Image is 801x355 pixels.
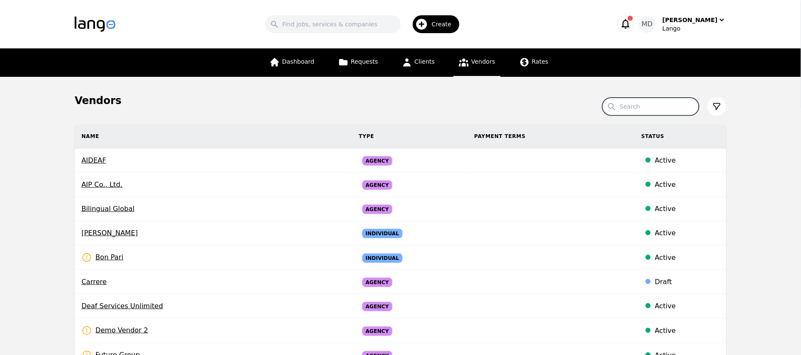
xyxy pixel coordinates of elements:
span: AIP Co., Ltd. [81,180,345,190]
a: Vendors [454,48,500,77]
a: Requests [333,48,383,77]
span: Agency [362,278,392,287]
div: Draft [655,277,720,287]
div: Active [655,301,720,311]
a: Clients [397,48,440,77]
div: Active [655,228,720,238]
h1: Vendors [75,94,121,107]
span: Individual [362,254,403,263]
span: Agency [362,180,392,190]
span: Vendors [471,58,495,65]
div: Active [655,180,720,190]
th: Type [352,124,468,149]
span: Agency [362,302,392,311]
span: MD [642,19,653,29]
span: AIDEAF [81,155,345,166]
input: Search [602,98,699,116]
button: Create [401,12,465,37]
th: Payment Terms [468,124,635,149]
span: Clients [415,58,435,65]
div: [PERSON_NAME] [663,16,718,24]
span: Agency [362,327,392,336]
span: Agency [362,205,392,214]
th: Name [75,124,352,149]
button: MD[PERSON_NAME]Lango [639,16,726,33]
span: Requests [351,58,378,65]
div: Lango [663,24,726,33]
span: Create [432,20,458,28]
span: Bilingual Global [81,204,345,214]
span: Deaf Services Unlimited [81,301,345,311]
a: Dashboard [264,48,319,77]
span: Individual [362,229,403,238]
div: Active [655,326,720,336]
span: Bon Pari [81,252,123,263]
span: [PERSON_NAME] [81,228,345,238]
div: Active [655,204,720,214]
img: Logo [75,17,115,32]
span: Agency [362,156,392,166]
div: Active [655,253,720,263]
a: Rates [514,48,554,77]
th: Status [635,124,726,149]
span: Rates [532,58,549,65]
span: Demo Vendor 2 [81,325,148,336]
span: Dashboard [282,58,314,65]
div: Active [655,155,720,166]
span: Carrere [81,277,345,287]
input: Find jobs, services & companies [265,15,401,33]
button: Filter [708,97,726,116]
